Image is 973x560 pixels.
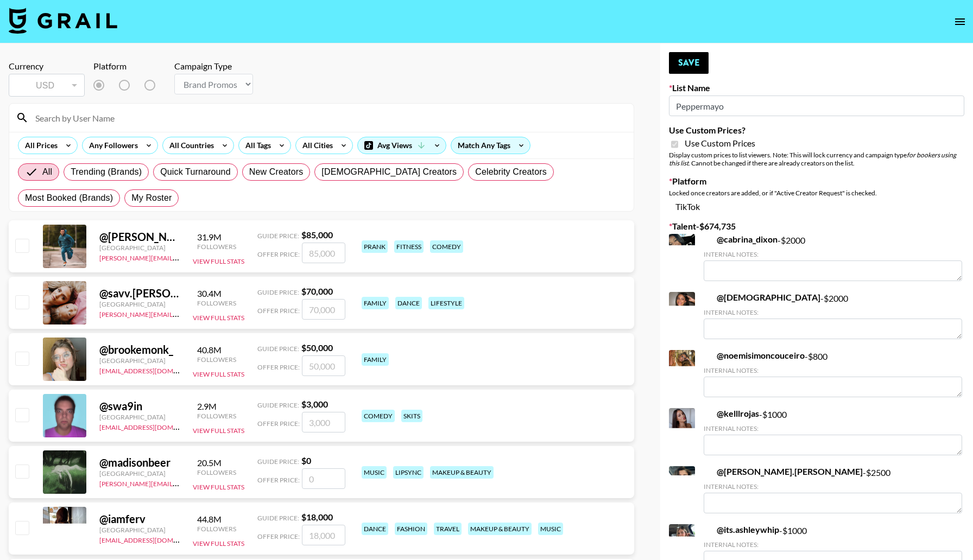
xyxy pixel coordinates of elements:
[410,410,432,422] div: skits
[267,401,308,409] span: Guide Price:
[439,466,503,479] div: makeup & beauty
[226,61,305,72] div: Campaign Type
[214,232,254,243] div: 31.9M
[110,77,128,94] img: TikTok
[99,252,260,262] a: [PERSON_NAME][EMAIL_ADDRESS][DOMAIN_NAME]
[193,539,244,548] button: View Full Stats
[704,357,962,404] div: - $ 800
[371,240,397,253] div: prank
[704,474,712,482] img: TikTok
[99,300,180,308] div: [GEOGRAPHIC_DATA]
[704,431,962,439] div: Internal Notes:
[311,286,342,296] strong: $ 70,000
[83,137,140,154] div: Any Followers
[669,201,964,219] div: TikTok
[11,76,83,95] div: USD
[704,298,962,346] div: - $ 2000
[669,82,964,93] label: List Name
[669,125,964,136] label: Use Custom Prices?
[267,514,308,522] span: Guide Price:
[99,365,208,375] a: [EMAIL_ADDRESS][DOMAIN_NAME]
[214,514,254,525] div: 44.8M
[704,257,962,265] div: Internal Notes:
[267,476,309,484] span: Offer Price:
[669,52,709,74] button: Save
[163,137,216,154] div: All Countries
[402,466,433,479] div: lipsync
[214,457,254,468] div: 20.5M
[99,526,180,534] div: [GEOGRAPHIC_DATA]
[193,458,210,475] img: TikTok
[371,297,398,309] div: family
[160,166,231,179] span: Quick Turnaround
[214,412,254,420] div: Followers
[704,358,712,366] img: TikTok
[321,166,457,179] span: [DEMOGRAPHIC_DATA] Creators
[99,478,260,488] a: [PERSON_NAME][EMAIL_ADDRESS][DOMAIN_NAME]
[249,166,304,179] span: New Creators
[296,137,335,154] div: All Cities
[704,489,962,497] div: Internal Notes:
[704,241,712,250] img: TikTok
[669,176,964,187] label: Platform
[267,307,309,315] span: Offer Price:
[214,468,254,476] div: Followers
[193,483,244,491] button: View Full Stats
[99,357,180,365] div: [GEOGRAPHIC_DATA]
[704,300,712,308] img: TikTok
[358,137,446,154] div: Avg Views
[311,512,342,522] strong: $ 18,000
[99,308,260,319] a: [PERSON_NAME][EMAIL_ADDRESS][DOMAIN_NAME]
[99,421,208,431] a: [EMAIL_ADDRESS][DOMAIN_NAME]
[193,427,244,435] button: View Full Stats
[267,288,308,296] span: Guide Price:
[193,314,244,322] button: View Full Stats
[239,137,273,154] div: All Tags
[704,531,779,542] a: @its.ashleywhip
[704,416,712,424] img: TikTok
[193,232,210,250] img: TikTok
[99,399,180,413] div: @ swa9in
[685,138,755,149] span: Use Custom Prices
[311,230,342,240] strong: $ 85,000
[371,410,404,422] div: comedy
[704,415,962,462] div: - $ 1000
[214,525,254,533] div: Followers
[311,342,342,353] strong: $ 50,000
[25,192,113,205] span: Most Booked (Brands)
[704,415,759,425] a: @kelllrojas
[99,343,180,357] div: @ brookemonk_
[93,74,222,97] div: List locked to TikTok.
[93,61,222,72] div: Platform
[99,287,180,300] div: @ savv.[PERSON_NAME]
[704,473,962,520] div: - $ 2500
[704,315,962,323] div: Internal Notes:
[131,192,172,205] span: My Roster
[371,353,398,366] div: family
[214,299,254,307] div: Followers
[267,532,309,540] span: Offer Price:
[214,355,254,364] div: Followers
[704,357,805,367] a: @noemisimoncouceiro
[443,523,471,535] div: travel
[214,401,254,412] div: 2.9M
[9,72,85,99] div: Currency is locked to USD
[267,232,308,240] span: Guide Price:
[267,345,308,353] span: Guide Price:
[267,250,309,258] span: Offer Price:
[371,466,396,479] div: music
[949,11,971,33] button: open drawer
[99,469,180,478] div: [GEOGRAPHIC_DATA]
[403,240,433,253] div: fitness
[311,355,355,376] input: 50,000
[704,240,962,288] div: - $ 2000
[311,299,355,320] input: 70,000
[439,240,472,253] div: comedy
[311,468,355,489] input: 0
[214,243,254,251] div: Followers
[99,534,208,544] a: [EMAIL_ADDRESS][DOMAIN_NAME]
[99,456,180,469] div: @ madisonbeer
[9,8,117,34] img: Grail Talent
[214,288,254,299] div: 30.4M
[99,512,180,526] div: @ iamferv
